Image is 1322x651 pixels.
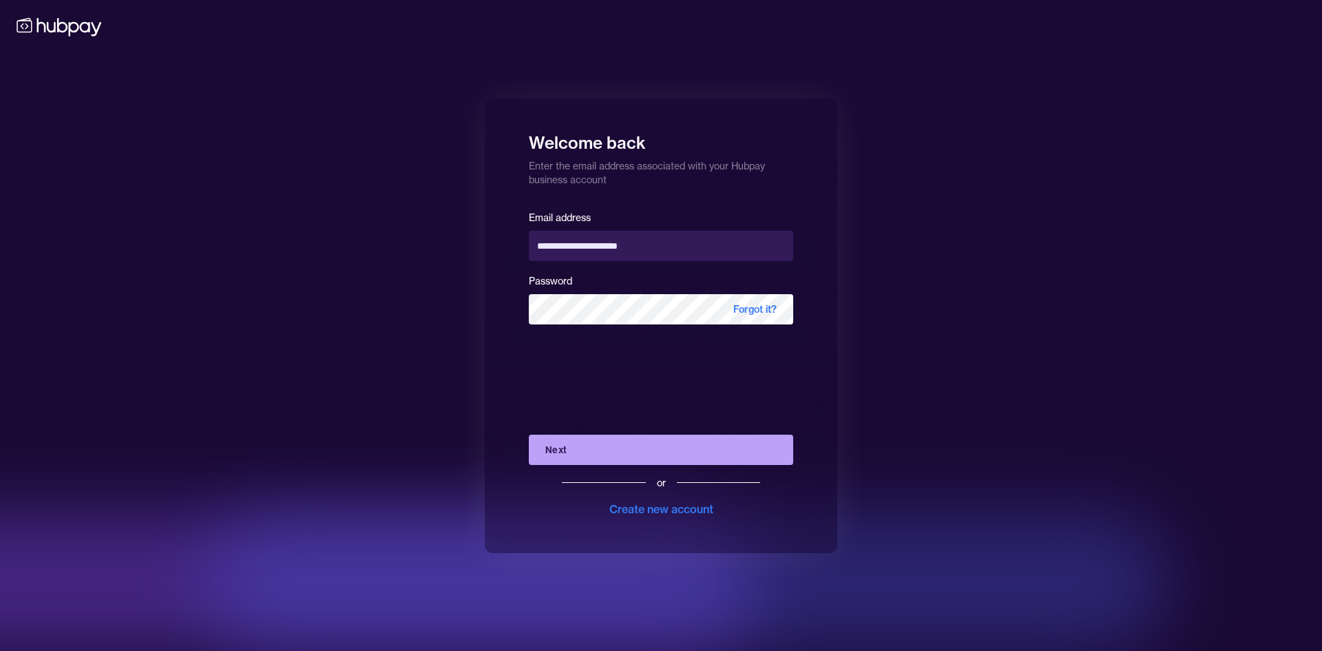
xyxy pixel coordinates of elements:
[529,275,572,287] label: Password
[657,476,666,490] div: or
[609,501,713,517] div: Create new account
[717,294,793,324] span: Forgot it?
[529,211,591,224] label: Email address
[529,435,793,465] button: Next
[529,123,793,154] h1: Welcome back
[529,154,793,187] p: Enter the email address associated with your Hubpay business account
